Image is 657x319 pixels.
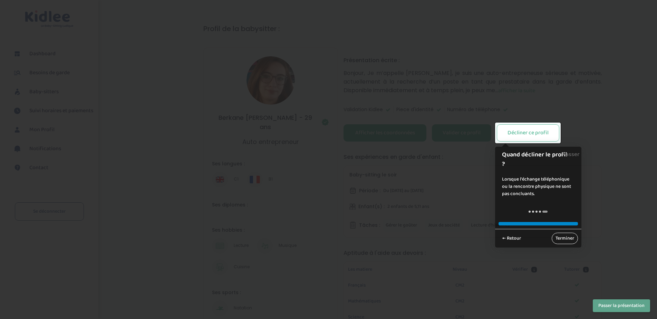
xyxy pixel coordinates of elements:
[502,150,567,169] h1: Quand décliner le profil ?
[497,124,559,142] button: Décliner ce profil
[552,233,578,244] a: Terminer
[499,233,525,244] a: ← Retour
[593,299,650,312] button: Passer la présentation
[562,147,580,162] a: Passer
[508,129,549,137] div: Décliner ce profil
[495,169,581,204] div: Lorsque l'échange téléphonique ou la rencontre physique ne sont pas concluants.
